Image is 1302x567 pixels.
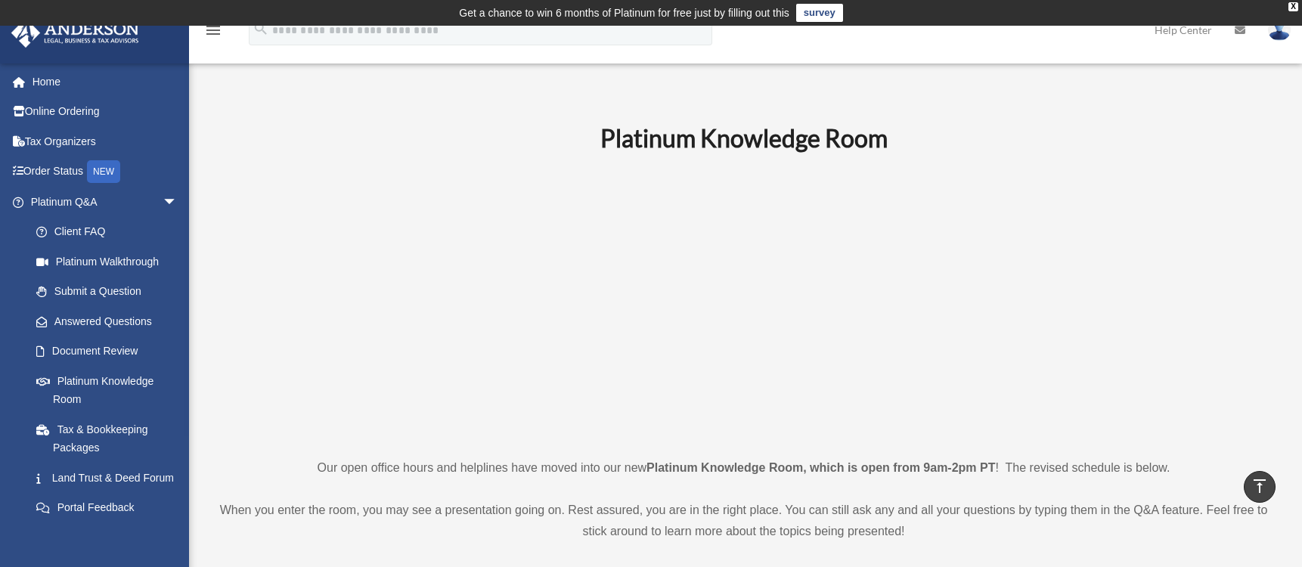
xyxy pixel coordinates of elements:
[21,217,200,247] a: Client FAQ
[459,4,789,22] div: Get a chance to win 6 months of Platinum for free just by filling out this
[21,414,200,463] a: Tax & Bookkeeping Packages
[600,123,888,153] b: Platinum Knowledge Room
[87,160,120,183] div: NEW
[1268,19,1291,41] img: User Pic
[215,457,1272,479] p: Our open office hours and helplines have moved into our new ! The revised schedule is below.
[1288,2,1298,11] div: close
[204,26,222,39] a: menu
[1244,471,1276,503] a: vertical_align_top
[11,156,200,187] a: Order StatusNEW
[21,366,193,414] a: Platinum Knowledge Room
[11,126,200,156] a: Tax Organizers
[646,461,995,474] strong: Platinum Knowledge Room, which is open from 9am-2pm PT
[21,493,200,523] a: Portal Feedback
[11,97,200,127] a: Online Ordering
[215,500,1272,542] p: When you enter the room, you may see a presentation going on. Rest assured, you are in the right ...
[253,20,269,37] i: search
[21,336,200,367] a: Document Review
[796,4,843,22] a: survey
[163,187,193,218] span: arrow_drop_down
[21,246,200,277] a: Platinum Walkthrough
[11,67,200,97] a: Home
[7,18,144,48] img: Anderson Advisors Platinum Portal
[1251,477,1269,495] i: vertical_align_top
[21,463,200,493] a: Land Trust & Deed Forum
[21,277,200,307] a: Submit a Question
[517,174,971,429] iframe: 231110_Toby_KnowledgeRoom
[11,187,200,217] a: Platinum Q&Aarrow_drop_down
[21,306,200,336] a: Answered Questions
[204,21,222,39] i: menu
